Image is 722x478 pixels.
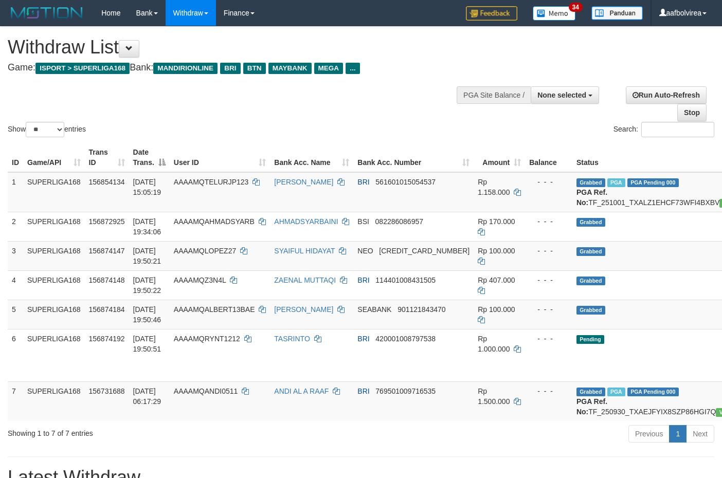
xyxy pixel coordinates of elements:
[129,143,170,172] th: Date Trans.: activate to sort column descending
[23,172,85,212] td: SUPERLIGA168
[174,247,236,255] span: AAAAMQLOPEZ27
[270,143,353,172] th: Bank Acc. Name: activate to sort column ascending
[274,387,329,395] a: ANDI AL A RAAF
[398,305,445,314] span: Copy 901121843470 to clipboard
[26,122,64,137] select: Showentries
[274,217,338,226] a: AHMADSYARBAINI
[607,388,625,396] span: Marked by aafromsomean
[576,188,607,207] b: PGA Ref. No:
[529,304,568,315] div: - - -
[478,335,510,353] span: Rp 1.000.000
[569,3,583,12] span: 34
[576,178,605,187] span: Grabbed
[478,305,515,314] span: Rp 100.000
[457,86,531,104] div: PGA Site Balance /
[357,276,369,284] span: BRI
[8,212,23,241] td: 2
[357,387,369,395] span: BRI
[576,277,605,285] span: Grabbed
[576,388,605,396] span: Grabbed
[474,143,525,172] th: Amount: activate to sort column ascending
[626,86,707,104] a: Run Auto-Refresh
[607,178,625,187] span: Marked by aafsengchandara
[353,143,474,172] th: Bank Acc. Number: activate to sort column ascending
[478,217,515,226] span: Rp 170.000
[375,178,436,186] span: Copy 561601015054537 to clipboard
[525,143,572,172] th: Balance
[174,217,255,226] span: AAAAMQAHMADSYARB
[23,381,85,421] td: SUPERLIGA168
[23,212,85,241] td: SUPERLIGA168
[8,329,23,381] td: 6
[8,143,23,172] th: ID
[613,122,714,137] label: Search:
[357,305,391,314] span: SEABANK
[379,247,470,255] span: Copy 5859459223534313 to clipboard
[529,246,568,256] div: - - -
[375,276,436,284] span: Copy 114401008431505 to clipboard
[627,388,679,396] span: PGA Pending
[89,305,125,314] span: 156874184
[669,425,687,443] a: 1
[576,335,604,344] span: Pending
[628,425,670,443] a: Previous
[627,178,679,187] span: PGA Pending
[357,335,369,343] span: BRI
[89,247,125,255] span: 156874147
[8,172,23,212] td: 1
[537,91,586,99] span: None selected
[174,335,240,343] span: AAAAMQRYNT1212
[576,218,605,227] span: Grabbed
[8,37,471,58] h1: Withdraw List
[357,217,369,226] span: BSI
[641,122,714,137] input: Search:
[133,178,161,196] span: [DATE] 15:05:19
[375,217,423,226] span: Copy 082286086957 to clipboard
[174,178,249,186] span: AAAAMQTELURJP123
[23,241,85,270] td: SUPERLIGA168
[174,276,226,284] span: AAAAMQZ3N4L
[133,276,161,295] span: [DATE] 19:50:22
[220,63,240,74] span: BRI
[133,247,161,265] span: [DATE] 19:50:21
[375,387,436,395] span: Copy 769501009716535 to clipboard
[170,143,270,172] th: User ID: activate to sort column ascending
[268,63,312,74] span: MAYBANK
[133,335,161,353] span: [DATE] 19:50:51
[375,335,436,343] span: Copy 420001008797538 to clipboard
[478,247,515,255] span: Rp 100.000
[529,177,568,187] div: - - -
[243,63,266,74] span: BTN
[314,63,344,74] span: MEGA
[8,241,23,270] td: 3
[23,143,85,172] th: Game/API: activate to sort column ascending
[533,6,576,21] img: Button%20Memo.svg
[8,122,86,137] label: Show entries
[8,300,23,329] td: 5
[23,329,85,381] td: SUPERLIGA168
[357,247,373,255] span: NEO
[576,247,605,256] span: Grabbed
[274,305,333,314] a: [PERSON_NAME]
[174,387,238,395] span: AAAAMQANDI0511
[529,275,568,285] div: - - -
[274,276,336,284] a: ZAENAL MUTTAQI
[89,276,125,284] span: 156874148
[274,178,333,186] a: [PERSON_NAME]
[85,143,129,172] th: Trans ID: activate to sort column ascending
[274,335,310,343] a: TASRINTO
[478,387,510,406] span: Rp 1.500.000
[357,178,369,186] span: BRI
[531,86,599,104] button: None selected
[174,305,255,314] span: AAAAMQALBERT13BAE
[133,305,161,324] span: [DATE] 19:50:46
[686,425,714,443] a: Next
[89,335,125,343] span: 156874192
[478,276,515,284] span: Rp 407.000
[23,300,85,329] td: SUPERLIGA168
[133,387,161,406] span: [DATE] 06:17:29
[576,306,605,315] span: Grabbed
[529,334,568,344] div: - - -
[677,104,707,121] a: Stop
[35,63,130,74] span: ISPORT > SUPERLIGA168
